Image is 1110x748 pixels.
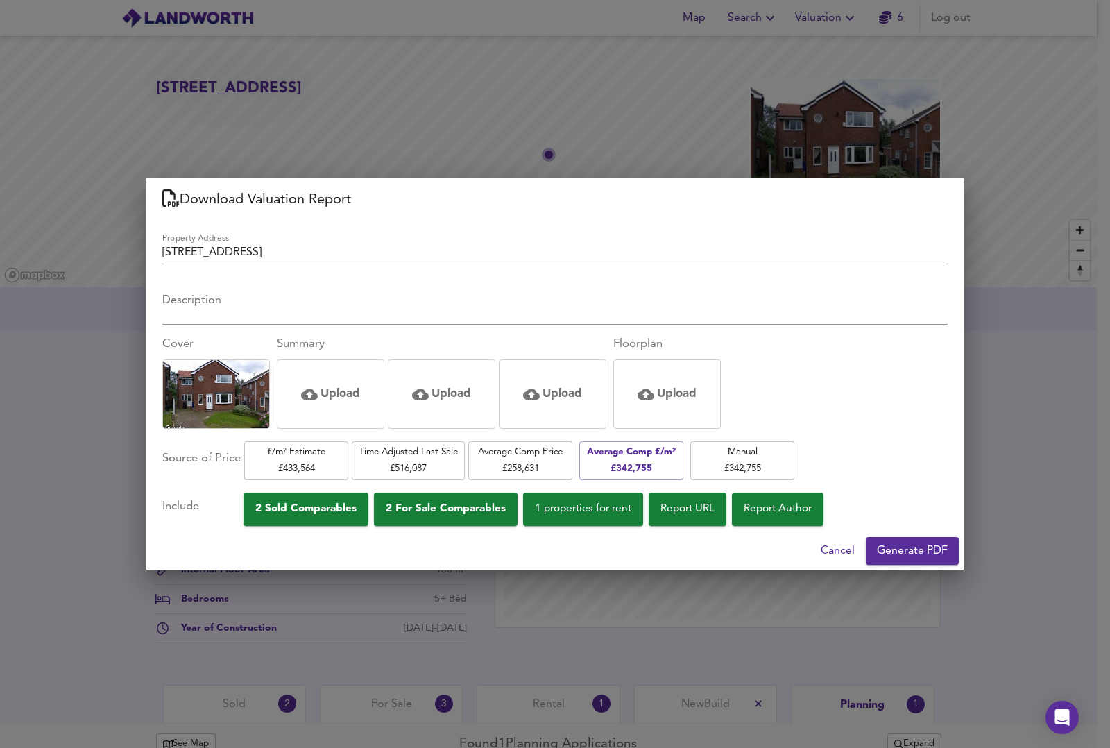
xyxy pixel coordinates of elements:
div: Click or drag and drop an image [388,359,495,429]
div: Cover [162,336,270,352]
span: Average Comp £/m² £ 342,755 [586,444,676,477]
div: Source of Price [162,440,241,481]
h2: Download Valuation Report [162,189,948,211]
div: Open Intercom Messenger [1045,701,1079,734]
span: Time-Adjusted Last Sale £ 516,087 [359,444,458,477]
div: Floorplan [613,336,721,352]
span: Report Author [744,500,812,518]
button: Generate PDF [866,537,959,565]
span: Report URL [660,500,715,518]
button: Cancel [815,537,860,565]
button: 2 Sold Comparables [244,493,368,526]
button: 2 For Sale Comparables [374,493,518,526]
button: 1 properties for rent [523,493,643,526]
button: Report Author [732,493,823,526]
span: 1 properties for rent [535,500,631,518]
span: Manual £ 342,755 [697,444,787,477]
h5: Upload [543,386,582,402]
button: Manual£342,755 [690,441,794,479]
h5: Upload [657,386,697,402]
div: Summary [277,336,606,352]
button: Average Comp Price£258,631 [468,441,572,479]
button: £/m² Estimate£433,564 [244,441,348,479]
span: Cancel [821,541,855,561]
button: Report URL [649,493,726,526]
label: Property Address [162,235,229,243]
button: Time-Adjusted Last Sale£516,087 [352,441,465,479]
button: Average Comp £/m²£342,755 [579,441,683,479]
div: Click or drag and drop an image [277,359,384,429]
span: 2 Sold Comparables [255,500,357,518]
img: Uploaded [163,357,269,433]
h5: Upload [432,386,471,402]
span: £/m² Estimate £ 433,564 [251,444,341,477]
span: 2 For Sale Comparables [386,500,506,518]
span: Generate PDF [877,541,948,561]
span: Average Comp Price £ 258,631 [475,444,565,477]
h5: Upload [321,386,360,402]
div: Include [162,493,244,526]
div: Click to replace this image [162,359,270,429]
